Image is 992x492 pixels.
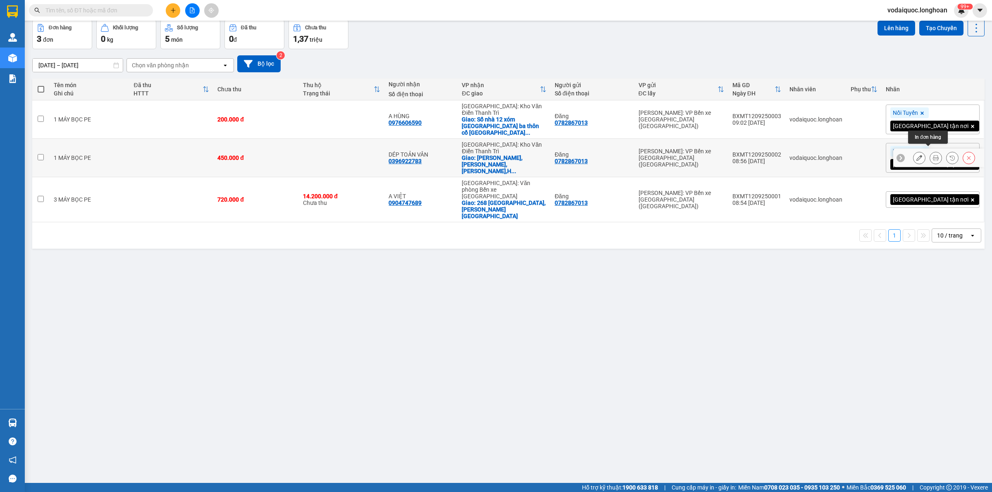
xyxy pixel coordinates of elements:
[908,131,948,144] div: In đơn hàng
[134,82,203,88] div: Đã thu
[177,25,198,31] div: Số lượng
[303,193,380,200] div: 14.200.000 đ
[946,485,952,490] span: copyright
[732,193,781,200] div: BXMT1209250001
[639,82,718,88] div: VP gửi
[555,193,630,200] div: Đăng
[893,196,968,203] span: [GEOGRAPHIC_DATA] tận nơi
[525,129,530,136] span: ...
[389,91,453,97] div: Số điện thoại
[639,190,724,209] div: [PERSON_NAME]: VP Bến xe [GEOGRAPHIC_DATA] ([GEOGRAPHIC_DATA])
[229,34,234,44] span: 0
[101,34,105,44] span: 0
[732,151,781,158] div: BXMT1209250002
[185,3,200,18] button: file-add
[732,90,775,97] div: Ngày ĐH
[976,7,984,14] span: caret-down
[222,62,229,69] svg: open
[8,74,17,83] img: solution-icon
[165,34,169,44] span: 5
[9,475,17,482] span: message
[217,116,295,123] div: 200.000 đ
[555,158,588,164] div: 0782867013
[37,34,41,44] span: 3
[189,7,195,13] span: file-add
[764,484,840,491] strong: 0708 023 035 - 0935 103 250
[870,484,906,491] strong: 0369 525 060
[732,113,781,119] div: BXMT1209250003
[958,7,965,14] img: icon-new-feature
[54,90,126,97] div: Ghi chú
[293,34,308,44] span: 1,37
[389,81,453,88] div: Người nhận
[851,86,871,93] div: Phụ thu
[303,193,380,206] div: Chưa thu
[847,483,906,492] span: Miền Bắc
[886,86,980,93] div: Nhãn
[639,148,724,168] div: [PERSON_NAME]: VP Bến xe [GEOGRAPHIC_DATA] ([GEOGRAPHIC_DATA])
[8,33,17,42] img: warehouse-icon
[957,4,973,10] sup: 285
[14,12,169,21] strong: BIÊN NHẬN VẬN CHUYỂN BẢO AN EXPRESS
[893,147,918,155] span: Nối Tuyến
[389,200,422,206] div: 0904747689
[32,19,92,49] button: Đơn hàng3đơn
[299,78,384,100] th: Toggle SortBy
[789,196,842,203] div: vodaiquoc.longhoan
[639,90,718,97] div: ĐC lấy
[912,483,913,492] span: |
[54,82,126,88] div: Tên món
[555,119,588,126] div: 0782867013
[289,19,348,49] button: Chưa thu1,37 triệu
[8,418,17,427] img: warehouse-icon
[732,82,775,88] div: Mã GD
[842,486,844,489] span: ⚪️
[878,21,915,36] button: Lên hàng
[555,113,630,119] div: Đăng
[389,113,453,119] div: A HÙNG
[937,231,963,240] div: 10 / trang
[237,55,281,72] button: Bộ lọc
[171,36,183,43] span: món
[134,90,203,97] div: HTTT
[973,3,987,18] button: caret-down
[303,90,374,97] div: Trạng thái
[462,141,546,154] div: [GEOGRAPHIC_DATA]: Kho Văn Điển Thanh Trì
[919,21,963,36] button: Tạo Chuyến
[170,7,176,13] span: plus
[732,119,781,126] div: 09:02 [DATE]
[132,61,189,69] div: Chọn văn phòng nhận
[462,154,546,174] div: Giao: HẢI DƯƠNG-TRÚC LÂM,HOÀNG DIỆU,GIA LỘC,HẢI DƯƠNG
[305,25,326,31] div: Chưa thu
[672,483,736,492] span: Cung cấp máy in - giấy in:
[462,116,546,136] div: Giao: Số nhà 12 xóm Trần Phú ba thôn cổ châu xã Châu Can huyện Phú Xuyên,HÀ NỘI
[113,25,138,31] div: Khối lượng
[7,5,18,18] img: logo-vxr
[555,82,630,88] div: Người gửi
[664,483,665,492] span: |
[634,78,728,100] th: Toggle SortBy
[732,158,781,164] div: 08:56 [DATE]
[738,483,840,492] span: Miền Nam
[43,36,53,43] span: đơn
[303,82,374,88] div: Thu hộ
[969,232,976,239] svg: open
[49,25,72,31] div: Đơn hàng
[8,54,17,62] img: warehouse-icon
[389,193,453,200] div: A VIỆT
[732,200,781,206] div: 08:54 [DATE]
[129,78,213,100] th: Toggle SortBy
[893,122,968,130] span: [GEOGRAPHIC_DATA] tận nơi
[107,36,113,43] span: kg
[217,196,295,203] div: 720.000 đ
[54,116,126,123] div: 1 MÁY BỌC PE
[96,19,156,49] button: Khối lượng0kg
[458,78,550,100] th: Toggle SortBy
[241,25,256,31] div: Đã thu
[389,158,422,164] div: 0396922783
[555,151,630,158] div: Đăng
[389,151,453,158] div: DÉP TOẢN VÂN
[12,23,171,29] strong: (Công Ty TNHH Chuyển Phát Nhanh Bảo An - MST: 0109597835)
[234,36,237,43] span: đ
[33,59,123,72] input: Select a date range.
